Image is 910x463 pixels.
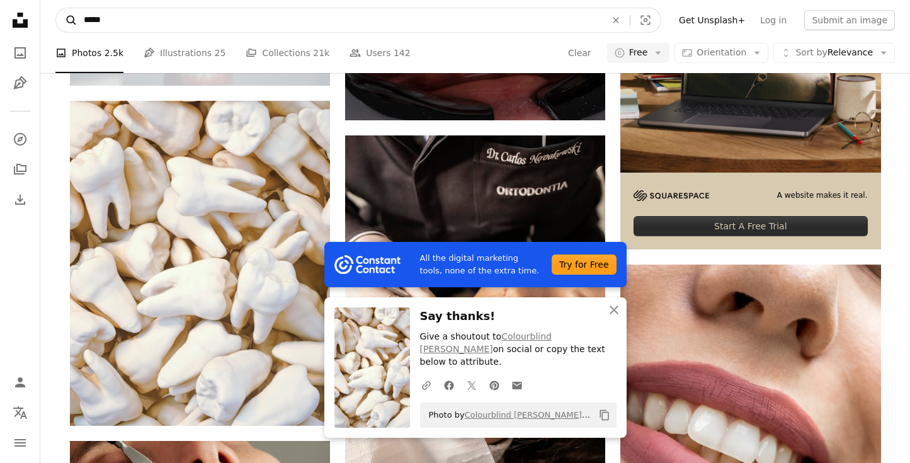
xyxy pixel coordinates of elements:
button: Menu [8,430,33,455]
span: Photo by on [423,405,594,425]
span: 142 [394,46,411,60]
a: Colourblind [PERSON_NAME] [420,331,552,354]
button: Visual search [630,8,661,32]
a: Photos [8,40,33,66]
button: Language [8,400,33,425]
a: Illustrations [8,71,33,96]
a: Share on Facebook [438,372,460,397]
h3: Say thanks! [420,307,617,326]
button: Search Unsplash [56,8,77,32]
button: Copy to clipboard [594,404,615,426]
a: Get Unsplash+ [671,10,753,30]
span: A website makes it real. [777,190,868,201]
span: 21k [313,46,329,60]
a: Share over email [506,372,528,397]
button: Clear [567,43,592,63]
a: Home — Unsplash [8,8,33,35]
img: white flower petals on white textile [70,101,330,426]
span: Sort by [795,47,827,57]
a: Colourblind [PERSON_NAME] [465,410,590,420]
button: Orientation [674,43,768,63]
button: Clear [602,8,630,32]
a: white flower petals on white textile [70,257,330,268]
button: Submit an image [804,10,895,30]
span: All the digital marketing tools, none of the extra time. [420,252,542,277]
a: Log in / Sign up [8,370,33,395]
a: Illustrations 25 [144,33,225,73]
button: Free [607,43,670,63]
a: Collections 21k [246,33,329,73]
a: Unsplash [592,410,629,420]
a: Explore [8,127,33,152]
img: file-1705255347840-230a6ab5bca9image [634,190,709,201]
button: Sort byRelevance [773,43,895,63]
form: Find visuals sitewide [55,8,661,33]
a: Share on Twitter [460,372,483,397]
a: Download History [8,187,33,212]
span: Relevance [795,47,873,59]
a: All the digital marketing tools, none of the extra time.Try for Free [324,242,627,287]
img: file-1754318165549-24bf788d5b37 [334,255,401,274]
p: Give a shoutout to on social or copy the text below to attribute. [420,331,617,369]
span: Orientation [697,47,746,57]
a: Collections [8,157,33,182]
span: Free [629,47,648,59]
a: Users 142 [350,33,410,73]
a: Log in [753,10,794,30]
span: 25 [215,46,226,60]
div: Start A Free Trial [634,216,867,236]
a: Share on Pinterest [483,372,506,397]
div: Try for Free [552,254,616,275]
